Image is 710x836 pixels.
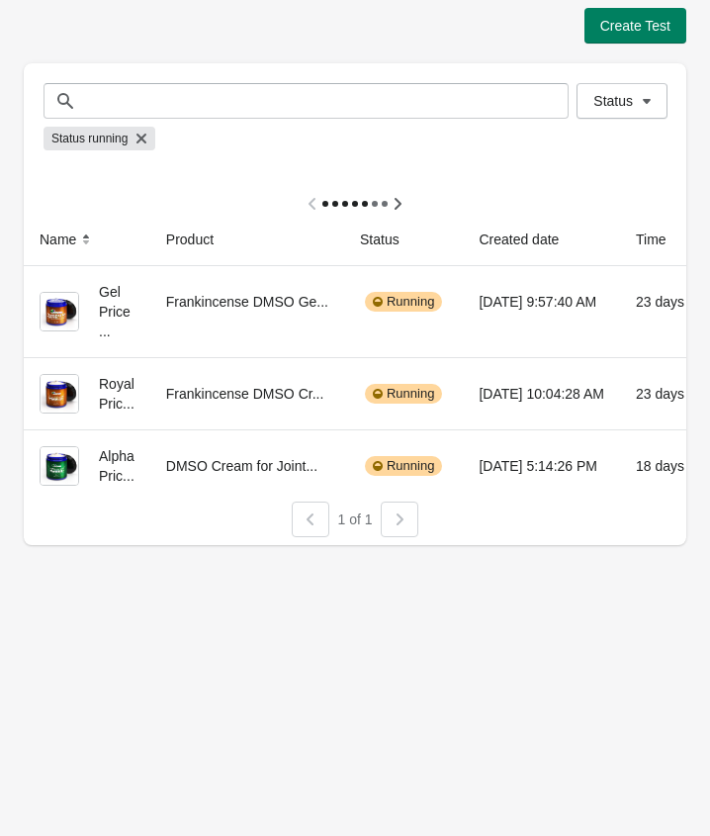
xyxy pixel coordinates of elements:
[479,282,604,322] div: [DATE] 9:57:40 AM
[365,384,442,404] div: Running
[20,757,83,816] iframe: chat widget
[158,222,241,257] button: Product
[40,374,134,414] div: Royal Pric...
[636,374,707,414] div: 23 days left
[628,222,694,257] button: Time
[166,374,328,414] div: Frankincense DMSO Cr...
[352,222,427,257] button: Status
[584,8,686,44] button: Create Test
[636,446,707,486] div: 18 days left
[166,446,328,486] div: DMSO Cream for Joint...
[337,511,372,527] span: 1 of 1
[51,127,128,150] span: Status running
[600,18,670,34] span: Create Test
[365,456,442,476] div: Running
[479,446,604,486] div: [DATE] 5:14:26 PM
[479,374,604,414] div: [DATE] 10:04:28 AM
[636,282,707,322] div: 23 days left
[471,222,586,257] button: Created date
[32,222,104,257] button: Name
[40,282,134,341] div: Gel Price ...
[365,292,442,312] div: Running
[593,93,633,109] span: Status
[166,282,328,322] div: Frankincense DMSO Ge...
[40,446,134,486] div: Alpha Pric...
[577,83,667,119] button: Status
